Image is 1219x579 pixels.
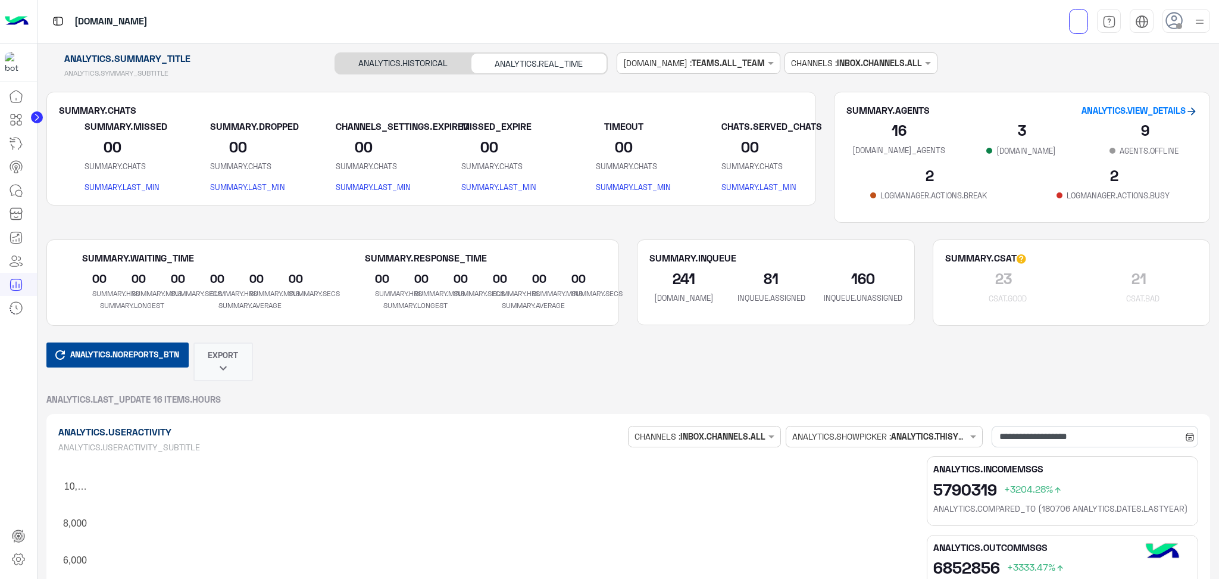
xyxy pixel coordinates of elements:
[62,555,86,565] text: 6,000
[721,120,778,132] h5: CHATS.SERVED_CHATS
[132,288,133,300] p: SUMMARY.MINS
[1082,105,1198,116] a: ANALYTICS.VIEW_DETAILS
[92,288,94,300] p: SUMMARY.HRS
[596,181,652,193] p: SUMMARY.LAST_MIN
[46,393,221,405] span: ANALYTICS.LAST_UPDATE 16 ITEMS.HOURS
[85,181,141,193] p: SUMMARY.LAST_MIN
[1097,9,1121,34] a: tab
[200,300,300,312] p: SUMMARY.AVERAGE
[1031,166,1198,185] h2: 2
[336,120,392,132] h5: CHANNELS_SETTINGS.EXPIRED
[649,252,736,264] h5: SUMMARY.INQUEUE
[933,463,1192,475] h5: ANALYTICS.INCOMEMSGS
[365,300,465,312] p: SUMMARY.LONGEST
[1192,14,1207,29] img: profile
[596,137,652,156] h2: 00
[824,269,902,288] h2: 160
[1080,269,1198,288] h2: 21
[596,160,652,172] p: SUMMARY.CHATS
[933,503,1192,515] h6: ANALYTICS.COMPARED_TO (180706 ANALYTICS.DATES.LASTYEAR)
[596,120,652,132] h5: TIMEOUT
[216,361,230,375] i: keyboard_arrow_down
[1064,189,1172,201] p: LOGMANAGER.ACTIONS.BUSY
[336,160,392,172] p: SUMMARY.CHATS
[1004,483,1062,494] span: +3204.28%
[532,288,534,300] p: SUMMARY.MINS
[824,292,902,304] p: INQUEUE.UNASSIGNED
[46,343,189,368] button: ANALYTICS.NOREPORTS_BTN
[846,166,1013,185] h2: 2
[82,300,182,312] p: SUMMARY.LONGEST
[1142,531,1183,573] img: hulul-logo.png
[67,346,182,362] span: ANALYTICS.NOREPORTS_BTN
[933,541,1192,553] h5: ANALYTICS.OUTCOMMSGS
[493,269,495,288] h2: 00
[51,14,65,29] img: tab
[571,288,573,300] p: SUMMARY.SECS
[62,518,86,528] text: 8,000
[970,120,1075,139] h2: 3
[945,269,1062,288] h2: 23
[46,69,321,78] h5: ANALYTICS.SYMMARY_SUBTITLE
[171,269,173,288] h2: 00
[375,288,377,300] p: SUMMARY.HRS
[171,288,173,300] p: SUMMARY.SECS
[5,9,29,34] img: Logo
[721,137,778,156] h2: 00
[414,269,416,288] h2: 00
[46,52,321,64] h1: ANALYTICS.SUMMARY_TITLE
[210,160,267,172] p: SUMMARY.CHATS
[1124,292,1162,304] p: CSAT.BAD
[454,288,455,300] p: SUMMARY.SECS
[74,14,148,30] p: [DOMAIN_NAME]
[335,53,471,74] div: ANALYTICS.HISTORICAL
[249,269,251,288] h2: 00
[933,480,1192,499] h2: 5790319
[85,120,141,132] h5: SUMMARY.MISSED
[289,269,290,288] h2: 00
[85,160,141,172] p: SUMMARY.CHATS
[483,300,583,312] p: SUMMARY.AVERAGE
[493,288,495,300] p: SUMMARY.HRS
[571,269,573,288] h2: 00
[5,52,26,73] img: 1403182699927242
[59,104,804,116] h5: SUMMARY.CHATS
[846,120,952,139] h2: 16
[454,269,455,288] h2: 00
[1092,120,1198,139] h2: 9
[1102,15,1116,29] img: tab
[994,145,1058,157] p: [DOMAIN_NAME]
[721,160,778,172] p: SUMMARY.CHATS
[471,53,607,74] div: ANALYTICS.REAL_TIME
[210,181,267,193] p: SUMMARY.LAST_MIN
[249,288,251,300] p: SUMMARY.MINS
[336,181,392,193] p: SUMMARY.LAST_MIN
[532,269,534,288] h2: 00
[58,426,624,438] h1: ANALYTICS.USERACTIVITY
[336,137,392,156] h2: 00
[193,343,253,381] button: EXPORTkeyboard_arrow_down
[878,189,989,201] p: LOGMANAGER.ACTIONS.BREAK
[210,269,212,288] h2: 00
[461,160,518,172] p: SUMMARY.CHATS
[461,137,518,156] h2: 00
[1117,145,1181,157] p: AGENTS.OFFLINE
[461,120,518,132] h5: MISSED_EXPIRE
[986,292,1029,304] p: CSAT.GOOD
[414,288,416,300] p: SUMMARY.MINS
[461,181,518,193] p: SUMMARY.LAST_MIN
[1007,561,1065,572] span: +3333.47%
[58,443,624,452] h5: ANALYTICS.USERACTIVITY_SUBTITLE
[721,181,778,193] p: SUMMARY.LAST_MIN
[64,481,86,491] text: 10,…
[85,137,141,156] h2: 00
[92,269,94,288] h2: 00
[210,120,267,132] h5: SUMMARY.DROPPED
[846,104,930,116] h5: SUMMARY.AGENTS
[365,252,487,264] h5: SUMMARY.RESPONSE_TIME
[132,269,133,288] h2: 00
[289,288,290,300] p: SUMMARY.SECS
[649,292,718,304] p: [DOMAIN_NAME]
[210,288,212,300] p: SUMMARY.HRS
[1135,15,1149,29] img: tab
